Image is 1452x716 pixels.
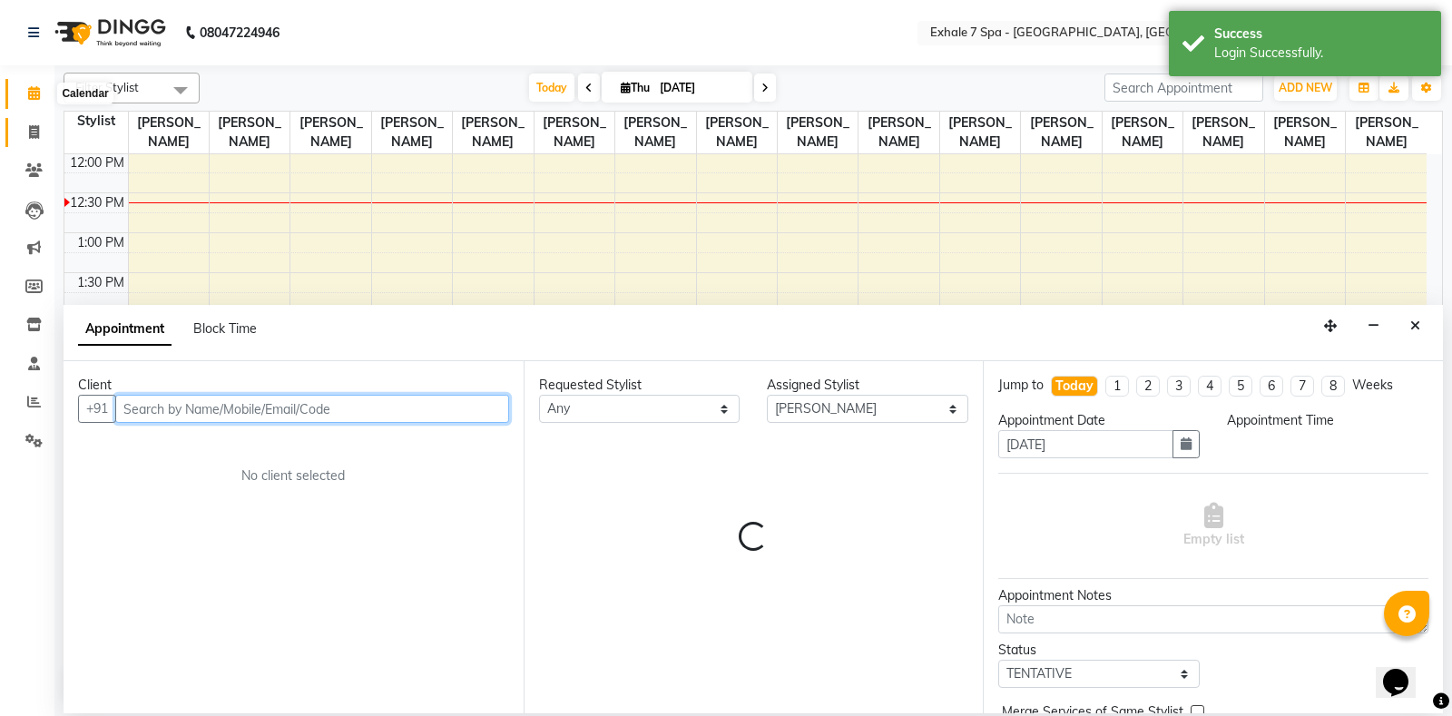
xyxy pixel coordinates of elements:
[1136,376,1160,397] li: 2
[998,376,1044,395] div: Jump to
[998,411,1200,430] div: Appointment Date
[66,193,128,212] div: 12:30 PM
[64,112,128,131] div: Stylist
[940,112,1020,153] span: [PERSON_NAME]
[46,7,171,58] img: logo
[193,320,257,337] span: Block Time
[115,395,509,423] input: Search by Name/Mobile/Email/Code
[78,376,509,395] div: Client
[1105,376,1129,397] li: 1
[535,112,614,153] span: [PERSON_NAME]
[998,641,1200,660] div: Status
[57,83,113,104] div: Calendar
[529,74,574,102] span: Today
[453,112,533,153] span: [PERSON_NAME]
[1402,312,1428,340] button: Close
[1214,44,1427,63] div: Login Successfully.
[1021,112,1101,153] span: [PERSON_NAME]
[1227,411,1428,430] div: Appointment Time
[1055,377,1094,396] div: Today
[654,74,745,102] input: 2025-09-04
[1265,112,1345,153] span: [PERSON_NAME]
[1183,112,1263,153] span: [PERSON_NAME]
[122,466,466,486] div: No client selected
[1167,376,1191,397] li: 3
[74,273,128,292] div: 1:30 PM
[615,112,695,153] span: [PERSON_NAME]
[1279,81,1332,94] span: ADD NEW
[372,112,452,153] span: [PERSON_NAME]
[616,81,654,94] span: Thu
[1274,75,1337,101] button: ADD NEW
[1260,376,1283,397] li: 6
[1290,376,1314,397] li: 7
[78,313,172,346] span: Appointment
[778,112,858,153] span: [PERSON_NAME]
[998,430,1173,458] input: yyyy-mm-dd
[1198,376,1221,397] li: 4
[74,233,128,252] div: 1:00 PM
[1104,74,1263,102] input: Search Appointment
[290,112,370,153] span: [PERSON_NAME]
[200,7,280,58] b: 08047224946
[66,153,128,172] div: 12:00 PM
[767,376,968,395] div: Assigned Stylist
[858,112,938,153] span: [PERSON_NAME]
[1321,376,1345,397] li: 8
[210,112,289,153] span: [PERSON_NAME]
[129,112,209,153] span: [PERSON_NAME]
[1183,503,1244,549] span: Empty list
[1352,376,1393,395] div: Weeks
[1103,112,1182,153] span: [PERSON_NAME]
[998,586,1428,605] div: Appointment Notes
[1376,643,1434,698] iframe: chat widget
[697,112,777,153] span: [PERSON_NAME]
[539,376,741,395] div: Requested Stylist
[1346,112,1427,153] span: [PERSON_NAME]
[1214,25,1427,44] div: Success
[78,395,116,423] button: +91
[1229,376,1252,397] li: 5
